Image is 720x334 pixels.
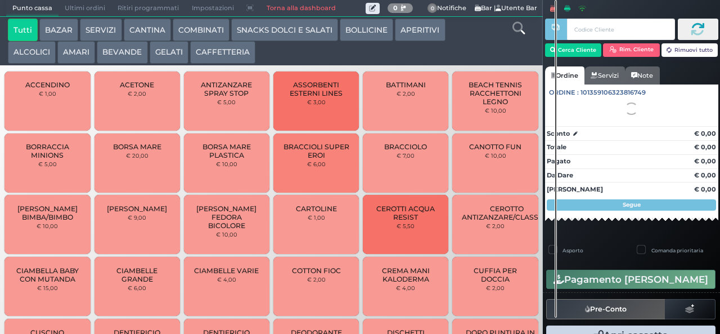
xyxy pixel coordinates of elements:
[395,19,445,41] button: APERITIVI
[231,19,338,41] button: SNACKS DOLCI E SALATI
[469,142,521,151] span: CANOTTO FUN
[694,143,716,151] strong: € 0,00
[462,266,529,283] span: CUFFIA PER DOCCIA
[39,19,78,41] button: BAZAR
[186,1,240,16] span: Impostazioni
[193,142,260,159] span: BORSA MARE PLASTICA
[107,204,167,213] span: [PERSON_NAME]
[584,66,625,84] a: Servizi
[193,81,260,97] span: ANTIZANZARE SPRAY STOP
[485,152,506,159] small: € 10,00
[80,19,121,41] button: SERVIZI
[190,41,255,64] button: CAFFETTERIA
[546,270,715,289] button: Pagamento [PERSON_NAME]
[292,266,341,275] span: COTTON FIOC
[128,284,146,291] small: € 6,00
[567,19,674,40] input: Codice Cliente
[39,90,56,97] small: € 1,00
[580,88,646,97] span: 101359106323816749
[547,171,573,179] strong: Da Dare
[103,266,170,283] span: CIAMBELLE GRANDE
[296,204,337,213] span: CARTOLINE
[217,99,236,105] small: € 5,00
[397,90,415,97] small: € 2,00
[216,161,237,167] small: € 10,00
[97,41,147,64] button: BEVANDE
[462,204,551,221] span: CEROTTO ANTIZANZARE/CLASSICO
[547,157,570,165] strong: Pagato
[37,284,58,291] small: € 15,00
[396,284,415,291] small: € 4,00
[486,222,505,229] small: € 2,00
[193,204,260,230] span: [PERSON_NAME] FEDORA BICOLORE
[625,66,659,84] a: Note
[393,4,398,12] b: 0
[549,88,579,97] span: Ordine :
[150,41,188,64] button: GELATI
[14,204,81,221] span: [PERSON_NAME] BIMBA/BIMBO
[384,142,427,151] span: BRACCIOLO
[386,81,426,89] span: BATTIMANI
[307,276,326,283] small: € 2,00
[462,81,529,106] span: BEACH TENNIS RACCHETTONI LEGNO
[58,1,111,16] span: Ultimi ordini
[111,1,185,16] span: Ritiri programmati
[485,107,506,114] small: € 10,00
[397,222,415,229] small: € 5,50
[340,19,393,41] button: BOLLICINE
[113,142,161,151] span: BORSA MARE
[397,152,415,159] small: € 7,00
[8,41,56,64] button: ALCOLICI
[173,19,229,41] button: COMBINATI
[651,247,703,254] label: Comanda prioritaria
[124,19,171,41] button: CANTINA
[547,129,570,139] strong: Sconto
[547,185,603,193] strong: [PERSON_NAME]
[217,276,236,283] small: € 4,00
[694,185,716,193] strong: € 0,00
[38,161,57,167] small: € 5,00
[260,1,341,16] a: Torna alla dashboard
[546,299,665,319] button: Pre-Conto
[694,130,716,137] strong: € 0,00
[14,266,81,283] span: CIAMBELLA BABY CON MUTANDA
[307,161,326,167] small: € 6,00
[547,143,566,151] strong: Totale
[126,152,148,159] small: € 20,00
[603,43,660,57] button: Rim. Cliente
[120,81,154,89] span: ACETONE
[372,266,439,283] span: CREMA MANI KALODERMA
[283,81,350,97] span: ASSORBENTI ESTERNI LINES
[14,142,81,159] span: BORRACCIA MINIONS
[694,157,716,165] strong: € 0,00
[57,41,95,64] button: AMARI
[8,19,38,41] button: Tutti
[545,66,584,84] a: Ordine
[283,142,350,159] span: BRACCIOLI SUPER EROI
[372,204,439,221] span: CEROTTI ACQUA RESIST
[694,171,716,179] strong: € 0,00
[307,99,326,105] small: € 3,00
[661,43,718,57] button: Rimuovi tutto
[545,43,602,57] button: Cerca Cliente
[486,284,505,291] small: € 2,00
[216,231,237,238] small: € 10,00
[427,3,438,14] span: 0
[562,247,583,254] label: Asporto
[25,81,70,89] span: ACCENDINO
[623,201,641,208] strong: Segue
[6,1,58,16] span: Punto cassa
[37,222,58,229] small: € 10,00
[194,266,259,275] span: CIAMBELLE VARIE
[128,90,146,97] small: € 2,00
[308,214,325,221] small: € 1,00
[128,214,146,221] small: € 9,00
